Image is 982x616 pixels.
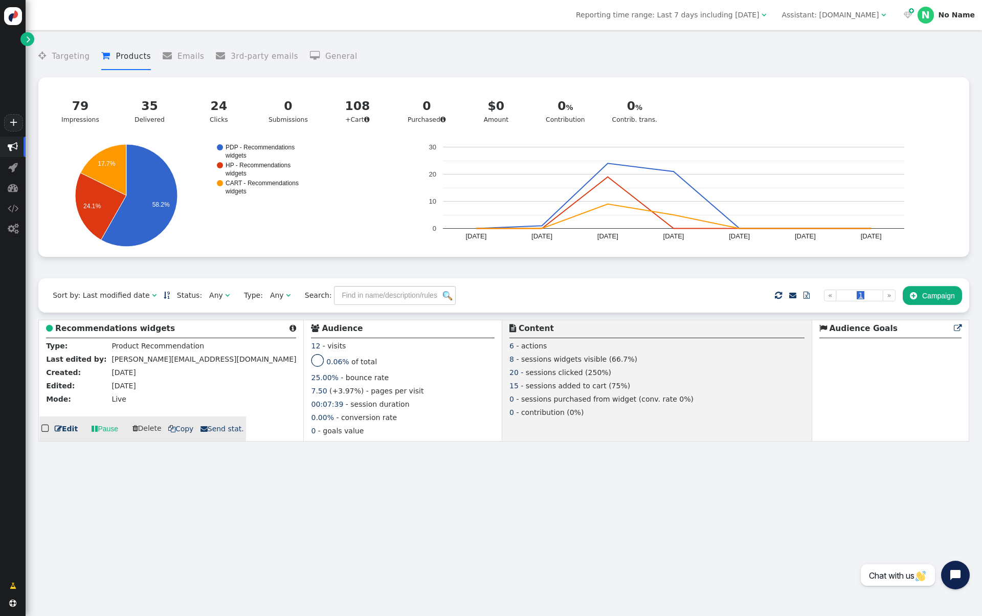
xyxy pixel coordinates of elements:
span: 0.00% [311,413,333,422]
span: 6 [509,342,514,350]
div: A chart. [46,144,373,247]
span:  [10,581,16,591]
span: Live [111,395,126,403]
text: 20 [429,170,436,178]
span:  [804,292,810,299]
b: Recommendations widgets [55,324,175,333]
span:  [954,324,962,332]
a: 0Purchased [395,91,458,131]
text: 0 [433,225,436,232]
span:  [8,183,18,193]
span: 12 [311,342,320,350]
a: Copy [168,424,194,434]
span: Search: [298,291,332,299]
span:  [311,324,319,332]
text: [DATE] [597,232,618,240]
b: Edited: [46,382,75,390]
span:  [364,116,370,123]
span: Delete [132,424,162,432]
a: 0Contribution [534,91,597,131]
li: General [310,43,358,70]
span:  [216,51,231,60]
div: Any [209,290,223,301]
text: [DATE] [729,232,750,240]
span:  [9,600,16,607]
a: 108+Cart [326,91,389,131]
a: 35Delivered [118,91,181,131]
div: Any [270,290,284,301]
div: 0 [401,97,452,115]
span: 15 [509,382,519,390]
a: 0Contrib. trans. [603,91,666,131]
span:  [8,203,18,213]
span: [DATE] [111,382,136,390]
span: 00:07:39 [311,400,343,408]
span: 20 [509,368,519,377]
span:  [152,292,157,299]
span: Reporting time range: Last 7 days including [DATE] [576,11,759,19]
span:  [55,425,62,432]
div: Amount [471,97,522,125]
li: 3rd-party emails [216,43,298,70]
div: $0 [471,97,522,115]
a:  [3,577,24,595]
span:  [509,324,516,332]
span:  [8,224,18,234]
li: Emails [163,43,205,70]
span: - session duration [346,400,410,408]
div: 0 [540,97,591,115]
span:  [881,11,886,18]
div: N [918,7,934,23]
div: 24 [194,97,244,115]
text: HP - Recommendations [226,162,291,169]
text: [DATE] [465,232,486,240]
text: 10 [429,197,436,205]
a:  [796,286,817,304]
text: [DATE] [531,232,552,240]
span:  [904,11,912,18]
span: 25.00% [311,373,338,382]
span:  [225,292,230,299]
text: [DATE] [861,232,882,240]
input: Find in name/description/rules [334,286,456,304]
b: Last edited by: [46,355,106,363]
div: 108 [332,97,383,115]
span:  [41,422,51,435]
img: logo-icon.svg [4,7,22,25]
span: 7.50 [311,387,327,395]
li: Products [101,43,151,70]
a: « [824,290,837,301]
text: 17.7% [98,160,116,167]
span: 1 [857,291,864,299]
div: 35 [124,97,175,115]
span:  [909,7,914,15]
span: (+3.97%) [329,387,364,395]
span:  [819,324,827,332]
b: Content [519,324,554,333]
span:  [200,425,208,432]
div: Assistant: [DOMAIN_NAME] [782,10,879,20]
span:  [289,324,296,332]
span: - bounce rate [341,373,389,382]
div: +Cart [332,97,383,125]
div: A chart. [412,144,904,247]
div: Contrib. trans. [610,97,660,125]
a: Delete [132,424,164,432]
span: 8 [509,355,514,363]
span: of total [351,358,377,366]
span:  [27,34,31,45]
a:  [164,291,170,299]
span:  [92,424,98,434]
text: CART - Recommendations [226,180,299,187]
button: Campaign [903,286,962,304]
div: Sort by: Last modified date [53,290,149,301]
div: Contribution [540,97,591,125]
text: widgets [225,188,247,195]
a:  [20,32,34,46]
a: $0Amount [464,91,527,131]
span:  [8,142,18,152]
b: Created: [46,368,81,377]
a: 79Impressions [49,91,111,131]
span: - sessions widgets visible (66.7%) [516,355,637,363]
span: Copy [168,425,194,433]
